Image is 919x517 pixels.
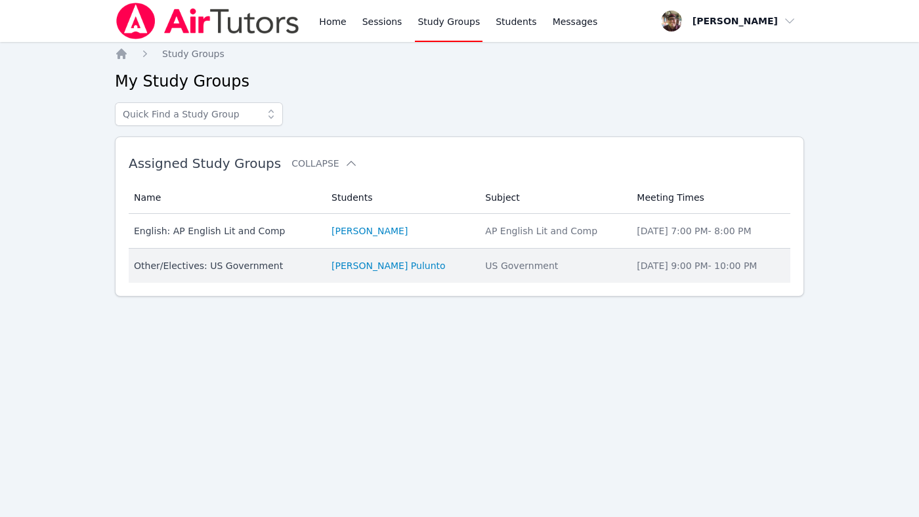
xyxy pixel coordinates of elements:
[485,224,621,238] div: AP English Lit and Comp
[115,71,804,92] h2: My Study Groups
[134,259,316,272] div: Other/Electives: US Government
[291,157,357,170] button: Collapse
[115,47,804,60] nav: Breadcrumb
[637,259,782,272] li: [DATE] 9:00 PM - 10:00 PM
[129,182,324,214] th: Name
[129,214,790,249] tr: English: AP English Lit and Comp[PERSON_NAME]AP English Lit and Comp[DATE] 7:00 PM- 8:00 PM
[629,182,790,214] th: Meeting Times
[637,224,782,238] li: [DATE] 7:00 PM - 8:00 PM
[134,224,316,238] div: English: AP English Lit and Comp
[485,259,621,272] div: US Government
[129,155,281,171] span: Assigned Study Groups
[129,249,790,283] tr: Other/Electives: US Government[PERSON_NAME] PuluntoUS Government[DATE] 9:00 PM- 10:00 PM
[324,182,477,214] th: Students
[162,47,224,60] a: Study Groups
[162,49,224,59] span: Study Groups
[331,259,446,272] a: [PERSON_NAME] Pulunto
[331,224,408,238] a: [PERSON_NAME]
[553,15,598,28] span: Messages
[477,182,629,214] th: Subject
[115,3,301,39] img: Air Tutors
[115,102,283,126] input: Quick Find a Study Group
